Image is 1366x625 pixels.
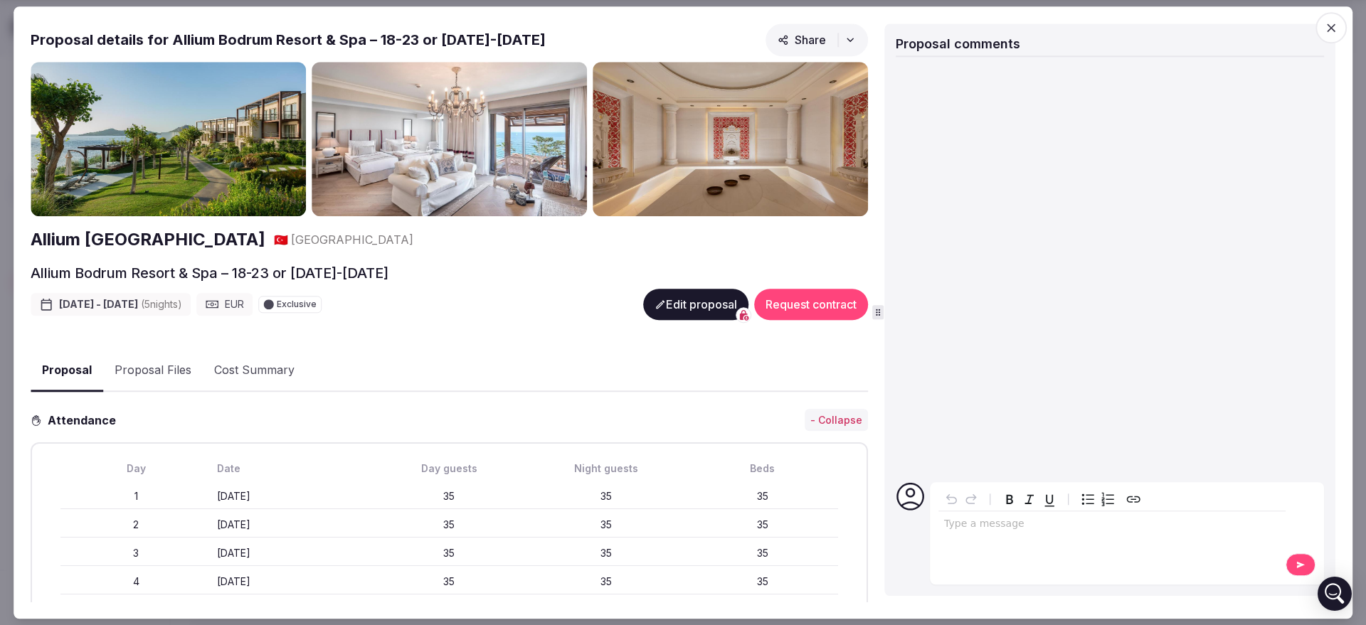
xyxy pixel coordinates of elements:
[687,461,838,476] div: Beds
[217,518,368,532] div: [DATE]
[217,575,368,589] div: [DATE]
[274,232,288,247] button: 🇹🇷
[60,575,211,589] div: 4
[687,489,838,503] div: 35
[374,575,525,589] div: 35
[59,297,182,311] span: [DATE] - [DATE]
[203,351,306,392] button: Cost Summary
[374,546,525,560] div: 35
[31,62,306,217] img: Gallery photo 1
[1078,489,1118,509] div: toggle group
[687,575,838,589] div: 35
[766,23,868,56] button: Share
[217,489,368,503] div: [DATE]
[1039,489,1059,509] button: Underline
[896,36,1020,51] span: Proposal comments
[754,289,868,320] button: Request contract
[1123,489,1143,509] button: Create link
[60,518,211,532] div: 2
[103,351,203,392] button: Proposal Files
[374,489,525,503] div: 35
[60,546,211,560] div: 3
[274,233,288,247] span: 🇹🇷
[938,511,1286,540] div: editable markdown
[196,293,253,316] div: EUR
[141,298,182,310] span: ( 5 night s )
[374,518,525,532] div: 35
[531,546,682,560] div: 35
[31,263,388,283] h2: Allium Bodrum Resort & Spa – 18-23 or [DATE]-[DATE]
[1000,489,1020,509] button: Bold
[687,546,838,560] div: 35
[593,62,868,217] img: Gallery photo 3
[31,228,265,252] a: Allium [GEOGRAPHIC_DATA]
[374,461,525,476] div: Day guests
[778,33,826,47] span: Share
[805,409,868,432] button: - Collapse
[531,575,682,589] div: 35
[31,30,546,50] h2: Proposal details for Allium Bodrum Resort & Spa – 18-23 or [DATE]-[DATE]
[31,350,103,392] button: Proposal
[60,489,211,503] div: 1
[531,518,682,532] div: 35
[1020,489,1039,509] button: Italic
[531,489,682,503] div: 35
[42,412,127,429] h3: Attendance
[1098,489,1118,509] button: Numbered list
[687,518,838,532] div: 35
[643,289,748,320] button: Edit proposal
[277,300,317,309] span: Exclusive
[217,461,368,476] div: Date
[312,62,587,217] img: Gallery photo 2
[1078,489,1098,509] button: Bulleted list
[60,461,211,476] div: Day
[531,461,682,476] div: Night guests
[217,546,368,560] div: [DATE]
[291,232,413,247] span: [GEOGRAPHIC_DATA]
